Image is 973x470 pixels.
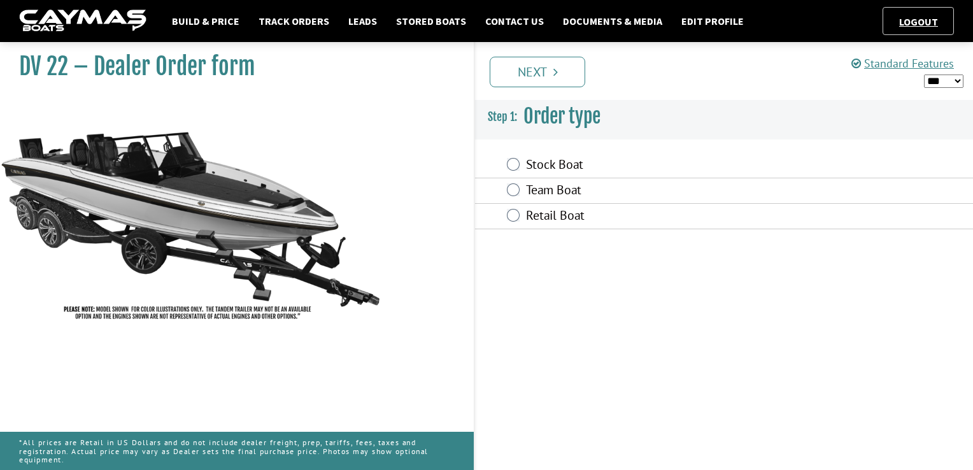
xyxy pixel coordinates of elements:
[19,52,442,81] h1: DV 22 – Dealer Order form
[490,57,585,87] a: Next
[557,13,669,29] a: Documents & Media
[252,13,336,29] a: Track Orders
[475,93,973,140] h3: Order type
[526,182,794,201] label: Team Boat
[166,13,246,29] a: Build & Price
[390,13,472,29] a: Stored Boats
[487,55,973,87] ul: Pagination
[19,432,455,470] p: *All prices are Retail in US Dollars and do not include dealer freight, prep, tariffs, fees, taxe...
[342,13,383,29] a: Leads
[19,10,146,33] img: caymas-dealer-connect-2ed40d3bc7270c1d8d7ffb4b79bf05adc795679939227970def78ec6f6c03838.gif
[526,157,794,175] label: Stock Boat
[893,15,944,28] a: Logout
[479,13,550,29] a: Contact Us
[526,208,794,226] label: Retail Boat
[675,13,750,29] a: Edit Profile
[851,56,954,71] a: Standard Features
